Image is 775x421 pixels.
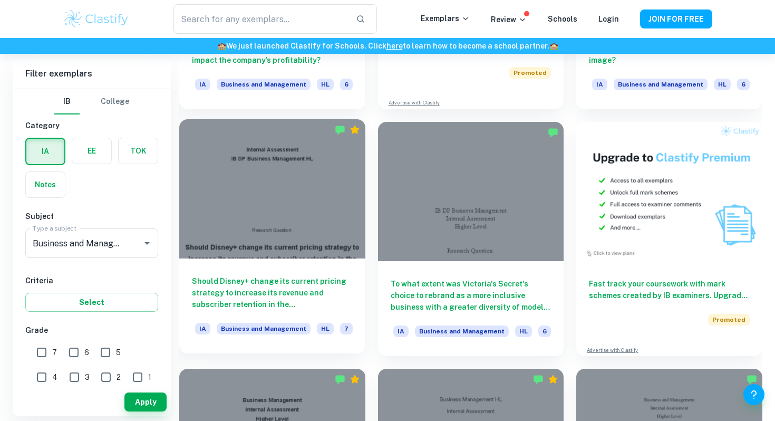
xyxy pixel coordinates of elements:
[317,323,334,334] span: HL
[747,374,757,385] img: Marked
[317,79,334,90] span: HL
[101,89,129,114] button: College
[350,125,360,135] div: Premium
[26,139,64,164] button: IA
[116,347,121,358] span: 5
[391,278,551,313] h6: To what extent was Victoria's Secret's choice to rebrand as a more inclusive business with a grea...
[173,4,347,34] input: Search for any exemplars...
[72,138,111,164] button: EE
[548,127,558,138] img: Marked
[548,15,577,23] a: Schools
[491,14,527,25] p: Review
[335,374,345,385] img: Marked
[548,374,558,385] div: Premium
[350,374,360,385] div: Premium
[509,67,551,79] span: Promoted
[84,347,89,358] span: 6
[124,393,167,412] button: Apply
[85,371,90,383] span: 3
[2,40,773,52] h6: We just launched Clastify for Schools. Click to learn how to become a school partner.
[140,236,154,251] button: Open
[340,323,353,334] span: 7
[592,79,607,90] span: IA
[117,371,121,383] span: 2
[614,79,708,90] span: Business and Management
[52,347,57,358] span: 7
[538,326,551,337] span: 6
[54,89,80,114] button: IB
[415,326,509,337] span: Business and Management
[148,371,151,383] span: 1
[386,42,403,50] a: here
[217,42,226,50] span: 🏫
[217,79,311,90] span: Business and Management
[25,275,158,286] h6: Criteria
[26,172,65,197] button: Notes
[217,323,311,334] span: Business and Management
[708,314,750,326] span: Promoted
[515,326,532,337] span: HL
[335,125,345,135] img: Marked
[25,211,158,222] h6: Subject
[63,8,130,30] img: Clastify logo
[533,374,544,385] img: Marked
[737,79,750,90] span: 6
[33,224,76,233] label: Type a subject
[195,323,210,334] span: IA
[25,293,158,312] button: Select
[119,138,158,164] button: TOK
[25,324,158,336] h6: Grade
[393,326,409,337] span: IA
[192,275,353,310] h6: Should Disney+ change its current pricing strategy to increase its revenue and subscriber retenti...
[179,122,365,356] a: Should Disney+ change its current pricing strategy to increase its revenue and subscriber retenti...
[640,9,712,28] button: JOIN FOR FREE
[576,122,762,261] img: Thumbnail
[52,371,57,383] span: 4
[549,42,558,50] span: 🏫
[13,59,171,89] h6: Filter exemplars
[714,79,731,90] span: HL
[589,278,750,301] h6: Fast track your coursework with mark schemes created by IB examiners. Upgrade now
[25,120,158,131] h6: Category
[340,79,353,90] span: 6
[389,99,440,107] a: Advertise with Clastify
[195,79,210,90] span: IA
[54,89,129,114] div: Filter type choice
[421,13,470,24] p: Exemplars
[598,15,619,23] a: Login
[743,384,764,405] button: Help and Feedback
[587,347,638,354] a: Advertise with Clastify
[378,122,564,356] a: To what extent was Victoria's Secret's choice to rebrand as a more inclusive business with a grea...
